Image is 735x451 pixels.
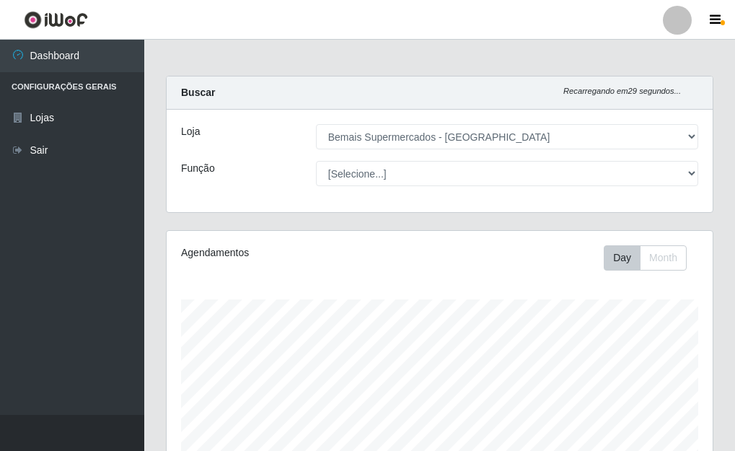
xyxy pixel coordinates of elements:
label: Loja [181,124,200,139]
div: Agendamentos [181,245,384,260]
label: Função [181,161,215,176]
div: First group [604,245,687,271]
div: Toolbar with button groups [604,245,698,271]
strong: Buscar [181,87,215,98]
img: CoreUI Logo [24,11,88,29]
i: Recarregando em 29 segundos... [563,87,681,95]
button: Month [640,245,687,271]
button: Day [604,245,641,271]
